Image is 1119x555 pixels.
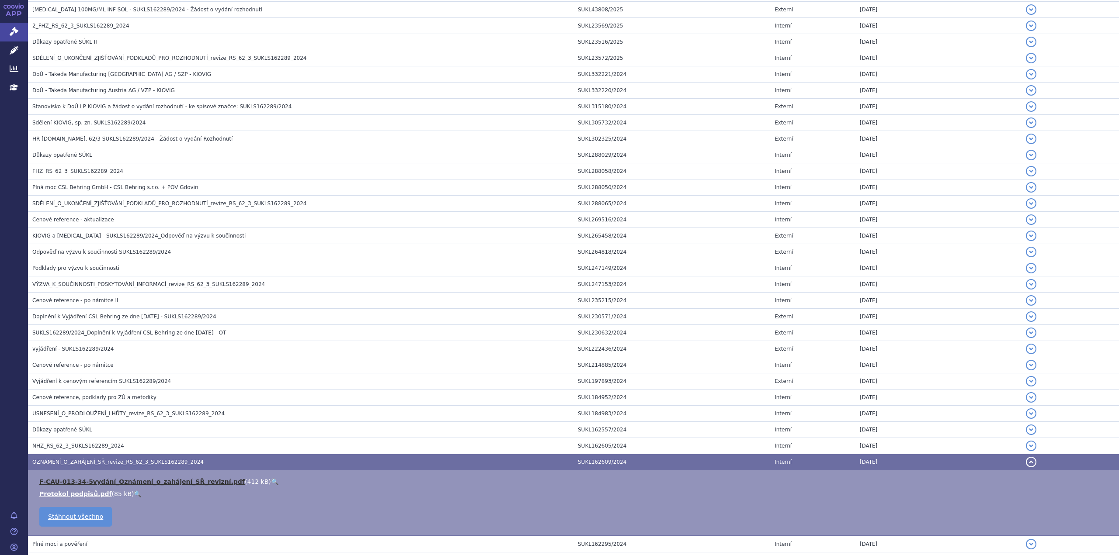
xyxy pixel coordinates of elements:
[1026,360,1036,370] button: detail
[1026,424,1036,435] button: detail
[39,490,1110,498] li: ( )
[573,276,770,293] td: SUKL247153/2024
[32,459,204,465] span: OZNÁMENÍ_O_ZAHÁJENÍ_SŘ_revize_RS_62_3_SUKLS162289_2024
[855,34,1022,50] td: [DATE]
[32,168,123,174] span: FHZ_RS_62_3_SUKLS162289_2024
[573,293,770,309] td: SUKL235215/2024
[32,362,114,368] span: Cenové reference - po námitce
[32,378,171,384] span: Vyjádření k cenovým referencím SUKLS162289/2024
[573,309,770,325] td: SUKL230571/2024
[775,7,793,13] span: Externí
[32,39,97,45] span: Důkazy opatřené SÚKL II
[1026,231,1036,241] button: detail
[32,103,292,110] span: Stanovisko k DoÚ LP KIOVIG a žádost o vydání rozhodnutí - ke spisové značce: SUKLS162289/2024
[39,490,112,497] a: Protokol podpisů.pdf
[1026,182,1036,193] button: detail
[573,228,770,244] td: SUKL265458/2024
[855,406,1022,422] td: [DATE]
[855,66,1022,83] td: [DATE]
[1026,150,1036,160] button: detail
[855,325,1022,341] td: [DATE]
[573,66,770,83] td: SUKL332221/2024
[1026,53,1036,63] button: detail
[573,438,770,454] td: SUKL162605/2024
[855,276,1022,293] td: [DATE]
[1026,539,1036,549] button: detail
[855,99,1022,115] td: [DATE]
[1026,21,1036,31] button: detail
[247,478,268,485] span: 412 kB
[1026,166,1036,176] button: detail
[775,71,792,77] span: Interní
[775,394,792,400] span: Interní
[32,200,307,207] span: SDĚLENÍ_O_UKONČENÍ_ZJIŠŤOVÁNÍ_PODKLADŮ_PRO_ROZHODNUTÍ_revize_RS_62_3_SUKLS162289_2024
[32,7,262,13] span: PRIVIGEN 100MG/ML INF SOL - SUKLS162289/2024 - Žádost o vydání rozhodnutí
[855,179,1022,196] td: [DATE]
[573,212,770,228] td: SUKL269516/2024
[573,131,770,147] td: SUKL302325/2024
[32,184,198,190] span: Plná moc CSL Behring GmbH - CSL Behring s.r.o. + POV Gdovin
[775,136,793,142] span: Externí
[855,373,1022,390] td: [DATE]
[775,314,793,320] span: Externí
[1026,214,1036,225] button: detail
[32,541,87,547] span: Plné moci a pověření
[775,87,792,93] span: Interní
[855,50,1022,66] td: [DATE]
[775,265,792,271] span: Interní
[32,330,226,336] span: SUKLS162289/2024_Doplnění k Vyjádření CSL Behring ze dne 7.8.2024 - OT
[32,314,216,320] span: Doplnění k Vyjádření CSL Behring ze dne 7.8.2024 - SUKLS162289/2024
[1026,327,1036,338] button: detail
[573,357,770,373] td: SUKL214885/2024
[855,83,1022,99] td: [DATE]
[1026,198,1036,209] button: detail
[855,196,1022,212] td: [DATE]
[134,490,141,497] a: 🔍
[855,18,1022,34] td: [DATE]
[1026,376,1036,386] button: detail
[1026,263,1036,273] button: detail
[573,390,770,406] td: SUKL184952/2024
[855,260,1022,276] td: [DATE]
[855,293,1022,309] td: [DATE]
[855,390,1022,406] td: [DATE]
[39,478,245,485] a: F-CAU-013-34-5vydání_Oznámení_o_zahájení_SŘ_revizní.pdf
[1026,247,1036,257] button: detail
[775,39,792,45] span: Interní
[573,18,770,34] td: SUKL23569/2025
[775,23,792,29] span: Interní
[855,454,1022,470] td: [DATE]
[1026,408,1036,419] button: detail
[32,281,265,287] span: VÝZVA_K_SOUČINNOSTI_POSKYTOVÁNÍ_INFORMACÍ_revize_RS_62_3_SUKLS162289_2024
[775,249,793,255] span: Externí
[573,99,770,115] td: SUKL315180/2024
[573,50,770,66] td: SUKL23572/2025
[39,507,112,527] a: Stáhnout všechno
[573,260,770,276] td: SUKL247149/2024
[573,325,770,341] td: SUKL230632/2024
[573,115,770,131] td: SUKL305732/2024
[32,71,211,77] span: DoÚ - Takeda Manufacturing Austria AG / SZP - KIOVIG
[775,55,792,61] span: Interní
[32,346,114,352] span: vyjádření - SUKLS162289/2024
[775,541,792,547] span: Interní
[32,443,124,449] span: NHZ_RS_62_3_SUKLS162289_2024
[32,23,129,29] span: 2_FHZ_RS_62_3_SUKLS162289_2024
[775,168,792,174] span: Interní
[775,378,793,384] span: Externí
[39,477,1110,486] li: ( )
[775,281,792,287] span: Interní
[573,244,770,260] td: SUKL264818/2024
[855,228,1022,244] td: [DATE]
[573,34,770,50] td: SUKL23516/2025
[1026,441,1036,451] button: detail
[573,373,770,390] td: SUKL197893/2024
[573,341,770,357] td: SUKL222436/2024
[775,410,792,417] span: Interní
[775,103,793,110] span: Externí
[855,309,1022,325] td: [DATE]
[32,55,307,61] span: SDĚLENÍ_O_UKONČENÍ_ZJIŠŤOVÁNÍ_PODKLADŮ_PRO_ROZHODNUTÍ_revize_RS_62_3_SUKLS162289_2024
[32,265,119,271] span: Podklady pro výzvu k součinnosti
[1026,85,1036,96] button: detail
[573,147,770,163] td: SUKL288029/2024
